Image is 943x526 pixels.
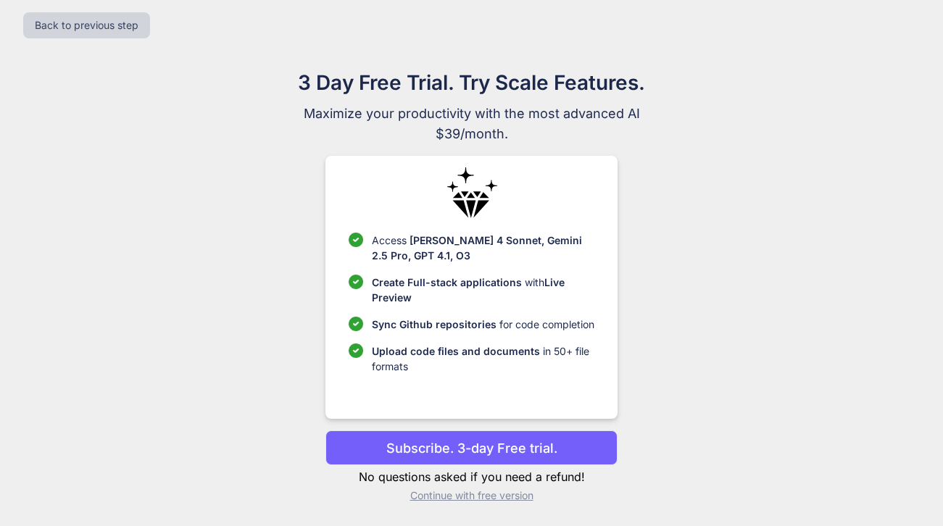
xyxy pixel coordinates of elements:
[228,124,715,144] span: $39/month.
[372,317,594,332] p: for code completion
[372,233,594,263] p: Access
[372,345,540,357] span: Upload code files and documents
[372,318,497,330] span: Sync Github repositories
[23,12,150,38] button: Back to previous step
[386,438,557,458] p: Subscribe. 3-day Free trial.
[228,67,715,98] h1: 3 Day Free Trial. Try Scale Features.
[372,234,582,262] span: [PERSON_NAME] 4 Sonnet, Gemini 2.5 Pro, GPT 4.1, O3
[325,468,618,485] p: No questions asked if you need a refund!
[349,317,363,331] img: checklist
[349,275,363,289] img: checklist
[372,275,594,305] p: with
[349,233,363,247] img: checklist
[372,276,525,288] span: Create Full-stack applications
[325,430,618,465] button: Subscribe. 3-day Free trial.
[372,343,594,374] p: in 50+ file formats
[349,343,363,358] img: checklist
[228,104,715,124] span: Maximize your productivity with the most advanced AI
[325,488,618,503] p: Continue with free version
